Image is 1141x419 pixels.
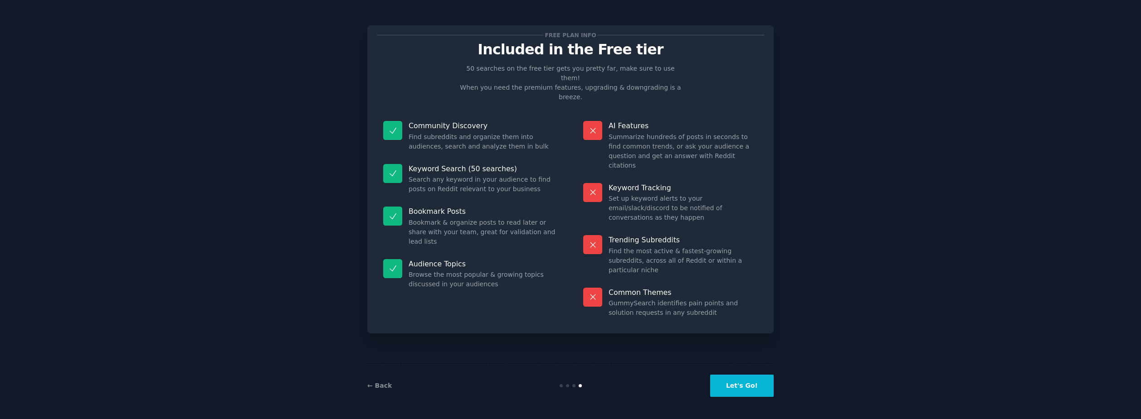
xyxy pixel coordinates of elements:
[409,218,558,246] dd: Bookmark & organize posts to read later or share with your team, great for validation and lead lists
[609,194,758,222] dd: Set up keyword alerts to your email/slack/discord to be notified of conversations as they happen
[609,299,758,318] dd: GummySearch identifies pain points and solution requests in any subreddit
[409,132,558,151] dd: Find subreddits and organize them into audiences, search and analyze them in bulk
[609,183,758,193] p: Keyword Tracking
[409,121,558,130] p: Community Discovery
[409,270,558,289] dd: Browse the most popular & growing topics discussed in your audiences
[409,164,558,173] p: Keyword Search (50 searches)
[543,30,598,40] span: Free plan info
[609,288,758,297] p: Common Themes
[367,382,392,389] a: ← Back
[609,235,758,245] p: Trending Subreddits
[409,175,558,194] dd: Search any keyword in your audience to find posts on Reddit relevant to your business
[609,132,758,170] dd: Summarize hundreds of posts in seconds to find common trends, or ask your audience a question and...
[409,207,558,216] p: Bookmark Posts
[409,259,558,269] p: Audience Topics
[377,42,764,58] p: Included in the Free tier
[609,246,758,275] dd: Find the most active & fastest-growing subreddits, across all of Reddit or within a particular niche
[710,375,774,397] button: Let's Go!
[456,64,685,102] p: 50 searches on the free tier gets you pretty far, make sure to use them! When you need the premiu...
[609,121,758,130] p: AI Features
